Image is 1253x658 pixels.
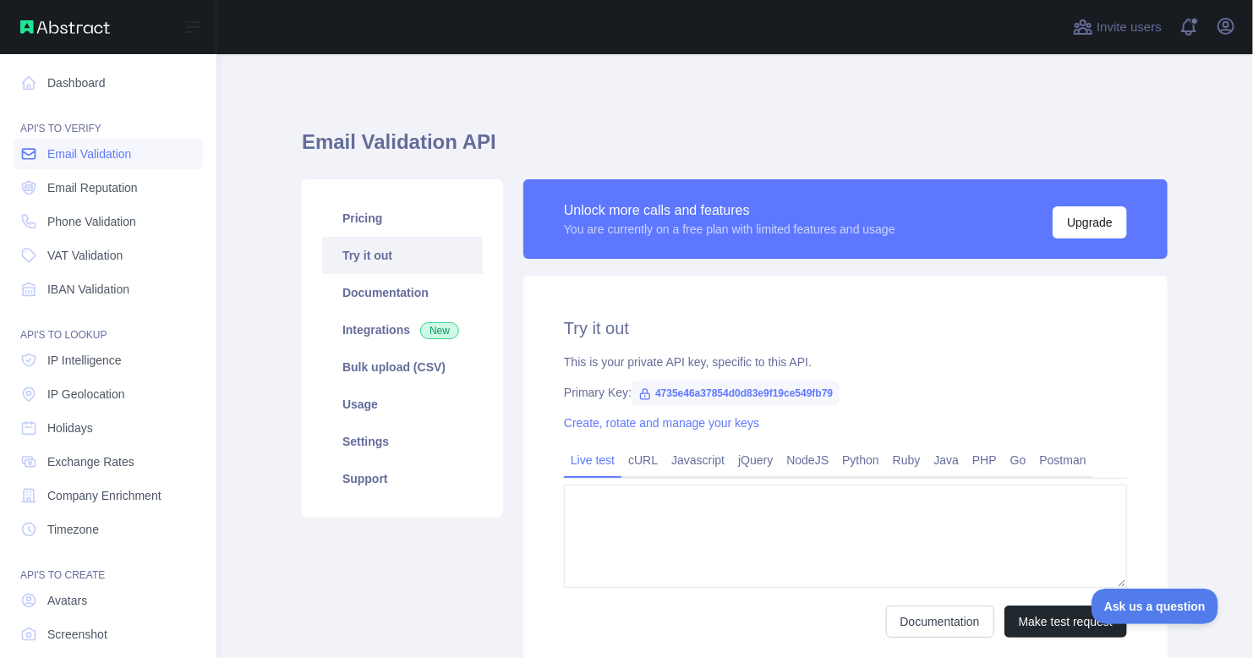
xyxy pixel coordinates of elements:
a: Phone Validation [14,206,203,237]
span: Email Validation [47,145,131,162]
span: IP Geolocation [47,386,125,403]
a: Documentation [886,606,994,638]
a: PHP [966,447,1004,474]
div: Primary Key: [564,384,1127,401]
a: jQuery [731,447,780,474]
span: Phone Validation [47,213,136,230]
a: Integrations New [322,311,483,348]
a: Exchange Rates [14,447,203,477]
div: API'S TO CREATE [14,548,203,582]
a: IP Intelligence [14,345,203,376]
span: IBAN Validation [47,281,129,298]
h1: Email Validation API [302,129,1168,169]
a: NodeJS [780,447,835,474]
a: Settings [322,423,483,460]
a: IP Geolocation [14,379,203,409]
span: Invite users [1097,18,1162,37]
button: Upgrade [1053,206,1127,239]
span: Email Reputation [47,179,138,196]
a: Holidays [14,413,203,443]
div: You are currently on a free plan with limited features and usage [564,221,895,238]
a: Live test [564,447,621,474]
a: Documentation [322,274,483,311]
a: Ruby [886,447,927,474]
img: Abstract API [20,20,110,34]
a: Support [322,460,483,497]
a: VAT Validation [14,240,203,271]
span: Screenshot [47,626,107,643]
button: Make test request [1004,606,1127,638]
a: Timezone [14,514,203,545]
span: Holidays [47,419,93,436]
span: New [420,322,459,339]
span: Timezone [47,521,99,538]
div: API'S TO VERIFY [14,101,203,135]
a: Email Reputation [14,173,203,203]
a: Javascript [665,447,731,474]
span: Company Enrichment [47,487,161,504]
iframe: Toggle Customer Support [1092,589,1219,624]
a: Email Validation [14,139,203,169]
h2: Try it out [564,316,1127,340]
span: 4735e46a37854d0d83e9f19ce549fb79 [632,381,840,406]
a: Dashboard [14,68,203,98]
a: Postman [1033,447,1093,474]
button: Invite users [1070,14,1165,41]
span: VAT Validation [47,247,123,264]
a: Screenshot [14,619,203,650]
a: Company Enrichment [14,480,203,511]
a: Java [927,447,966,474]
a: Bulk upload (CSV) [322,348,483,386]
a: Python [835,447,886,474]
div: This is your private API key, specific to this API. [564,354,1127,370]
a: Create, rotate and manage your keys [564,416,759,430]
span: Exchange Rates [47,453,134,470]
a: Go [1004,447,1033,474]
span: Avatars [47,592,87,609]
div: Unlock more calls and features [564,200,895,221]
a: Pricing [322,200,483,237]
a: Usage [322,386,483,423]
a: Try it out [322,237,483,274]
a: IBAN Validation [14,274,203,304]
a: cURL [621,447,665,474]
div: API'S TO LOOKUP [14,308,203,342]
a: Avatars [14,585,203,616]
span: IP Intelligence [47,352,122,369]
